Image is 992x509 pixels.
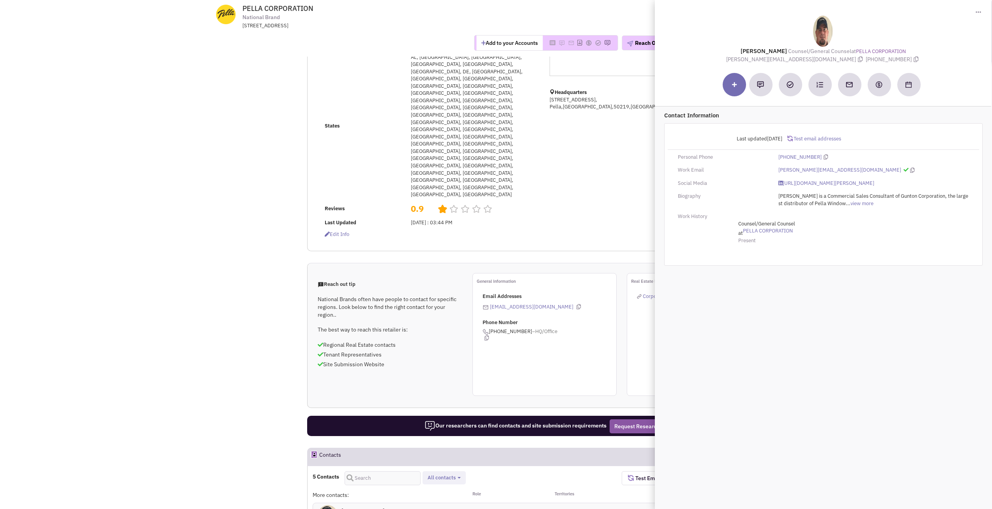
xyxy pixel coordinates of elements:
[242,22,446,30] div: [STREET_ADDRESS]
[319,448,341,465] h2: Contacts
[411,203,432,207] h2: 0.9
[208,5,244,24] img: www.pellabranch.com
[424,422,607,429] span: Our researchers can find contacts and site submission requirements
[673,193,773,200] div: Biography
[428,474,456,481] span: All contacts
[738,220,929,236] span: at
[845,81,853,89] img: Send an email
[483,319,616,326] p: Phone Number
[477,277,616,285] p: General information
[673,213,773,220] div: Work History
[550,96,737,111] p: [STREET_ADDRESS], Pella,[GEOGRAPHIC_DATA],50219,[GEOGRAPHIC_DATA]
[767,135,782,142] span: [DATE]
[467,491,545,499] div: Role
[325,219,356,226] b: Last Updated
[778,180,874,187] a: [URL][DOMAIN_NAME][PERSON_NAME]
[738,237,756,244] span: Present
[604,40,610,46] img: Please add to your accounts
[483,304,489,310] img: icon-email-active-16.png
[634,475,664,482] span: Test Emails
[318,351,462,358] p: Tenant Representatives
[318,326,462,333] p: The best way to reach this retailer is:
[313,491,467,499] div: More contacts:
[568,40,574,46] img: Please add to your accounts
[483,329,489,335] img: icon-phone.png
[318,295,462,319] p: National Brands often have people to contact for specific regions. Look below to find the right c...
[673,131,787,146] div: Last updated
[483,328,616,341] span: [PHONE_NUMBER]
[622,35,666,50] button: Reach Out
[788,48,851,55] span: Counsel/General Counsel
[788,48,905,55] span: at
[673,180,773,187] div: Social Media
[555,89,587,96] b: Headquarters
[778,193,968,207] span: [PERSON_NAME] is a Commercial Sales Consultant of Gunton Corporation, the largest distributor of ...
[743,227,868,235] a: PELLA CORPORATION
[850,200,873,208] a: view more
[425,474,463,482] button: All contacts
[637,293,685,300] a: Corporate website
[345,471,421,485] input: Search
[643,293,685,300] span: Corporate website
[318,281,355,287] span: Reach out tip
[318,360,462,368] p: Site Submission Website
[532,328,557,335] span: –HQ/Office
[856,48,905,55] a: PELLA CORPORATION
[726,56,865,63] span: [PERSON_NAME][EMAIL_ADDRESS][DOMAIN_NAME]
[610,419,664,433] button: Request Research
[793,135,841,142] span: Test email addresses
[559,40,565,46] img: Please add to your accounts
[622,471,670,485] button: Test Emails
[664,111,983,119] p: Contact Information
[740,47,787,55] lable: [PERSON_NAME]
[673,154,773,161] div: Personal Phone
[875,81,883,89] img: Create a deal
[738,220,863,228] span: Counsel/General Counsel
[778,154,821,161] a: [PHONE_NUMBER]
[673,167,773,174] div: Work Email
[483,293,616,300] p: Email Addresses
[325,205,345,212] b: Reviews
[325,122,340,129] b: States
[595,40,601,46] img: Please add to your accounts
[242,13,280,21] span: National Brand
[242,4,313,13] span: PELLA CORPORATION
[816,81,823,88] img: Subscribe to a cadence
[318,341,462,349] p: Regional Real Estate contacts
[787,81,794,88] img: Add a Task
[905,82,912,88] img: Schedule a Meeting
[476,35,543,50] button: Add to your Accounts
[325,231,349,238] span: Edit info
[490,303,573,310] a: [EMAIL_ADDRESS][DOMAIN_NAME]
[637,294,642,299] img: reachlinkicon.png
[865,56,920,63] span: [PHONE_NUMBER]
[757,81,764,88] img: Add a note
[408,217,539,229] td: [DATE] : 03:44 PM
[408,51,539,201] td: AL, [GEOGRAPHIC_DATA], [GEOGRAPHIC_DATA], [GEOGRAPHIC_DATA], [GEOGRAPHIC_DATA], [GEOGRAPHIC_DATA]...
[585,40,592,46] img: Please add to your accounts
[313,473,339,480] h4: 5 Contacts
[631,277,771,285] p: Real Estate links
[813,16,833,47] img: YxNvmZbjqkSay2oOV0tyJA.jpg
[545,491,622,499] div: Territories
[778,167,901,174] a: [PERSON_NAME][EMAIL_ADDRESS][DOMAIN_NAME]
[424,420,435,431] img: icon-researcher-20.png
[627,41,633,47] img: plane.png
